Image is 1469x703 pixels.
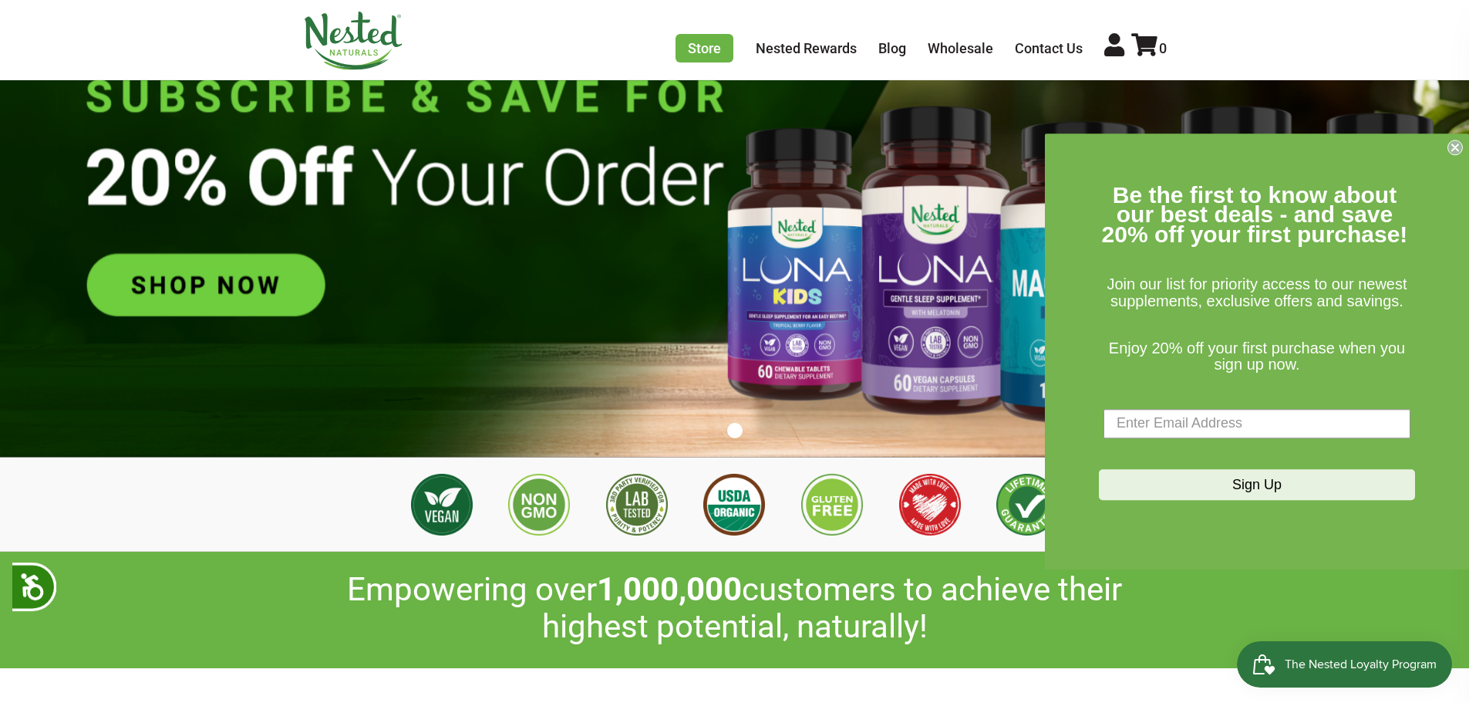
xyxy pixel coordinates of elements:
[1159,40,1167,56] span: 0
[1015,40,1083,56] a: Contact Us
[1045,134,1469,569] div: FLYOUT Form
[597,570,742,608] span: 1,000,000
[703,474,765,536] img: USDA Organic
[801,474,863,536] img: Gluten Free
[676,34,733,63] a: Store
[1237,641,1454,688] iframe: Button to open loyalty program pop-up
[606,474,668,536] img: 3rd Party Lab Tested
[756,40,857,56] a: Nested Rewards
[928,40,993,56] a: Wholesale
[303,12,403,70] img: Nested Naturals
[899,474,961,536] img: Made with Love
[1102,182,1408,247] span: Be the first to know about our best deals - and save 20% off your first purchase!
[1131,40,1167,56] a: 0
[1447,140,1463,155] button: Close dialog
[411,474,473,536] img: Vegan
[1107,276,1407,310] span: Join our list for priority access to our newest supplements, exclusive offers and savings.
[727,423,743,438] button: 1 of 1
[508,474,570,536] img: Non GMO
[303,571,1167,646] h2: Empowering over customers to achieve their highest potential, naturally!
[1099,469,1415,500] button: Sign Up
[1109,340,1405,373] span: Enjoy 20% off your first purchase when you sign up now.
[996,474,1058,536] img: Lifetime Guarantee
[1103,409,1410,438] input: Enter Email Address
[878,40,906,56] a: Blog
